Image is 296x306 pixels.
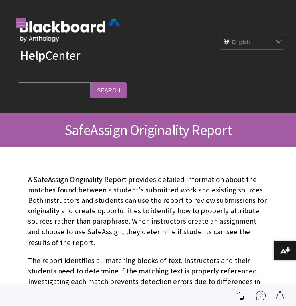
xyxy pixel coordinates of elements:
a: HelpCenter [20,47,80,63]
p: A SafeAssign Originality Report provides detailed information about the matches found between a s... [28,174,268,248]
strong: Help [20,47,45,63]
input: Search [91,82,127,98]
img: More help [256,291,266,300]
span: SafeAssign Originality Report [64,121,232,139]
p: The report identifies all matching blocks of text. Instructors and their students need to determi... [28,255,268,298]
img: Follow this page [275,291,285,300]
select: Site Language Selector [220,34,276,50]
img: Blackboard by Anthology [20,19,120,42]
img: Print [237,291,246,300]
